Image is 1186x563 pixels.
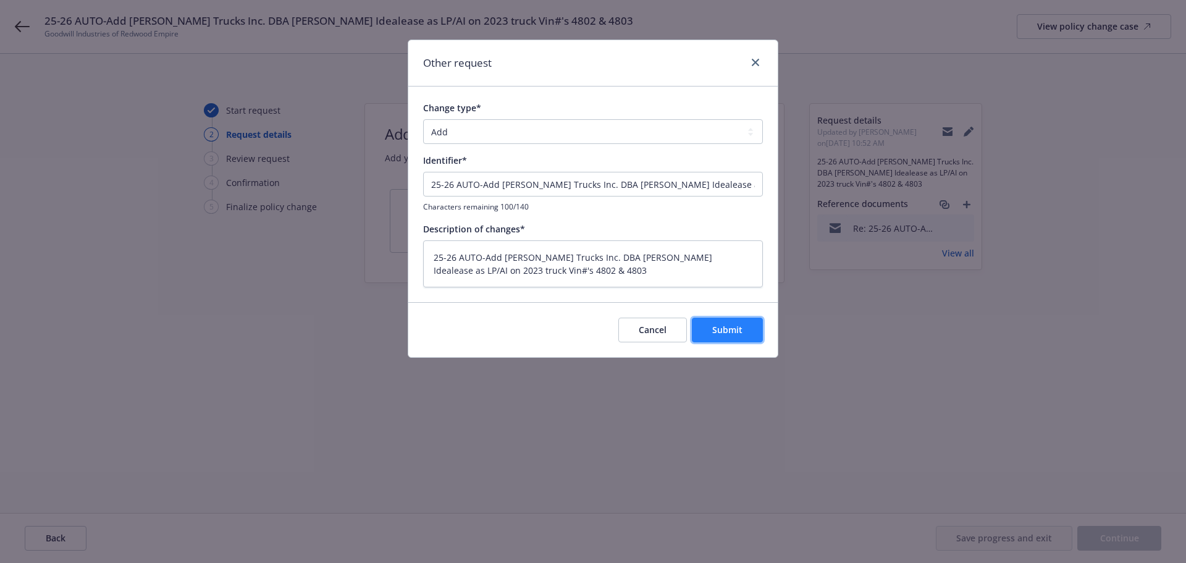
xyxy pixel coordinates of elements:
h1: Other request [423,55,492,71]
span: Submit [712,324,742,336]
span: Identifier* [423,155,467,166]
span: Description of changes* [423,223,525,235]
span: Cancel [639,324,667,336]
button: Cancel [618,318,687,342]
a: close [748,55,763,70]
textarea: 25-26 AUTO-Add [PERSON_NAME] Trucks Inc. DBA [PERSON_NAME] Idealease as LP/AI on 2023 truck Vin#'... [423,240,763,287]
input: This will be shown in the policy change history list for your reference. [423,172,763,197]
button: Submit [692,318,763,342]
span: Characters remaining 100/140 [423,201,763,212]
span: Change type* [423,102,481,114]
